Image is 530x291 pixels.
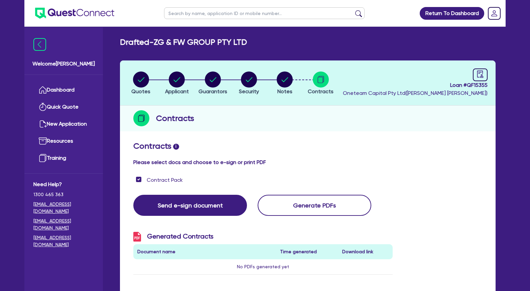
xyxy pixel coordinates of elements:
button: Guarantors [198,71,228,96]
th: Time generated [276,244,338,259]
th: Document name [133,244,276,259]
h3: Generated Contracts [133,232,393,242]
span: Contracts [308,88,334,95]
a: Return To Dashboard [420,7,484,20]
input: Search by name, application ID or mobile number... [164,7,365,19]
img: icon-menu-close [33,38,46,51]
button: Generate PDFs [258,195,371,216]
button: Send e-sign document [133,195,247,216]
td: No PDFs generated yet [133,259,393,275]
span: i [173,144,179,150]
h2: Contracts [156,112,194,124]
span: Guarantors [198,88,227,95]
span: Need Help? [33,180,94,188]
span: Applicant [165,88,189,95]
span: audit [477,70,484,78]
a: Dashboard [33,82,94,99]
img: step-icon [133,110,149,126]
img: icon-pdf [133,232,141,242]
img: resources [39,137,47,145]
span: Loan # QF15355 [343,81,488,89]
button: Notes [276,71,293,96]
h4: Please select docs and choose to e-sign or print PDF [133,159,482,165]
label: Contract Pack [147,176,183,184]
button: Quotes [131,71,151,96]
img: quest-connect-logo-blue [35,8,114,19]
button: Contracts [307,71,334,96]
h2: Drafted - ZG & FW GROUP PTY LTD [120,37,247,47]
span: Notes [277,88,292,95]
span: 1300 465 363 [33,191,94,198]
a: [EMAIL_ADDRESS][DOMAIN_NAME] [33,234,94,248]
img: quick-quote [39,103,47,111]
span: Quotes [131,88,150,95]
a: New Application [33,116,94,133]
h2: Contracts [133,141,482,151]
a: Resources [33,133,94,150]
a: Quick Quote [33,99,94,116]
span: Welcome [PERSON_NAME] [32,60,95,68]
button: Applicant [165,71,189,96]
a: Training [33,150,94,167]
img: training [39,154,47,162]
a: [EMAIL_ADDRESS][DOMAIN_NAME] [33,217,94,232]
span: Security [239,88,259,95]
a: Dropdown toggle [486,5,503,22]
a: [EMAIL_ADDRESS][DOMAIN_NAME] [33,201,94,215]
img: new-application [39,120,47,128]
span: Oneteam Capital Pty Ltd ( [PERSON_NAME] [PERSON_NAME] ) [343,90,488,96]
th: Download link [338,244,393,259]
button: Security [239,71,259,96]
